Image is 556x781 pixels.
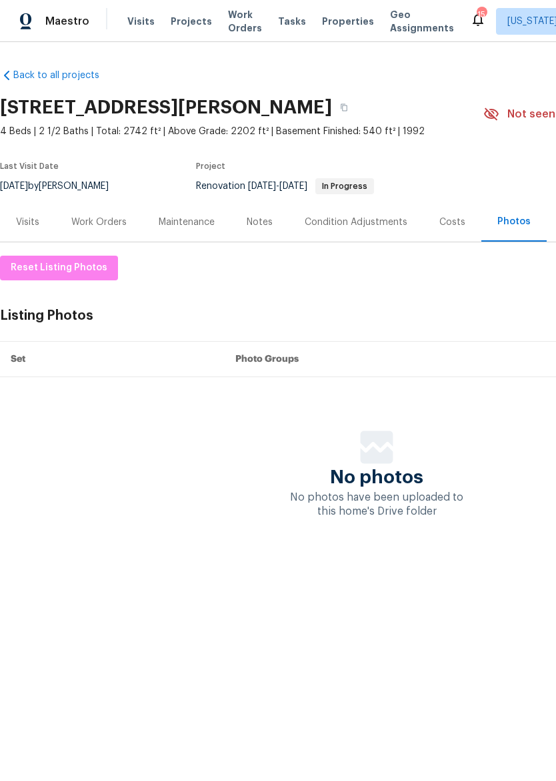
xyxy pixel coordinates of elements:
[71,216,127,229] div: Work Orders
[278,17,306,26] span: Tasks
[16,216,39,229] div: Visits
[322,15,374,28] span: Properties
[290,492,463,517] span: No photos have been uploaded to this home's Drive folder
[228,8,262,35] span: Work Orders
[127,15,155,28] span: Visits
[305,216,407,229] div: Condition Adjustments
[390,8,454,35] span: Geo Assignments
[196,182,374,191] span: Renovation
[248,182,276,191] span: [DATE]
[248,182,307,191] span: -
[439,216,465,229] div: Costs
[477,8,486,21] div: 15
[497,215,531,228] div: Photos
[196,162,225,170] span: Project
[171,15,212,28] span: Projects
[330,471,423,484] span: No photos
[159,216,215,229] div: Maintenance
[332,95,356,119] button: Copy Address
[45,15,89,28] span: Maestro
[11,260,107,276] span: Reset Listing Photos
[247,216,273,229] div: Notes
[317,182,373,190] span: In Progress
[279,182,307,191] span: [DATE]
